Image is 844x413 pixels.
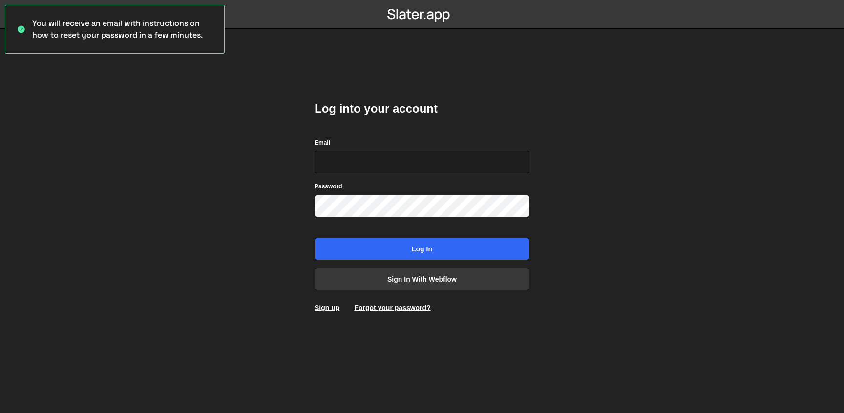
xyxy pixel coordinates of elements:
[315,138,330,147] label: Email
[315,304,339,311] a: Sign up
[315,182,342,191] label: Password
[315,238,529,260] input: Log in
[354,304,430,311] a: Forgot your password?
[315,101,529,117] h2: Log into your account
[5,5,225,54] div: You will receive an email with instructions on how to reset your password in a few minutes.
[315,268,529,290] a: Sign in with Webflow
